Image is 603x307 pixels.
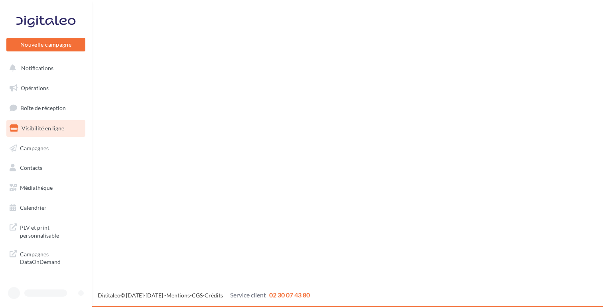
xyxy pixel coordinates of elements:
span: 02 30 07 43 80 [269,291,310,299]
span: Contacts [20,164,42,171]
a: Visibilité en ligne [5,120,87,137]
a: Campagnes DataOnDemand [5,246,87,269]
span: Calendrier [20,204,47,211]
a: Crédits [205,292,223,299]
a: Boîte de réception [5,99,87,116]
span: Campagnes DataOnDemand [20,249,82,266]
a: Opérations [5,80,87,96]
button: Notifications [5,60,84,77]
a: Contacts [5,159,87,176]
span: Campagnes [20,144,49,151]
a: Digitaleo [98,292,120,299]
span: Notifications [21,65,53,71]
a: Campagnes [5,140,87,157]
a: Mentions [166,292,190,299]
span: Médiathèque [20,184,53,191]
span: Boîte de réception [20,104,66,111]
span: PLV et print personnalisable [20,222,82,239]
button: Nouvelle campagne [6,38,85,51]
span: © [DATE]-[DATE] - - - [98,292,310,299]
a: Médiathèque [5,179,87,196]
span: Service client [230,291,266,299]
a: CGS [192,292,203,299]
a: PLV et print personnalisable [5,219,87,242]
span: Opérations [21,85,49,91]
a: Calendrier [5,199,87,216]
span: Visibilité en ligne [22,125,64,132]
